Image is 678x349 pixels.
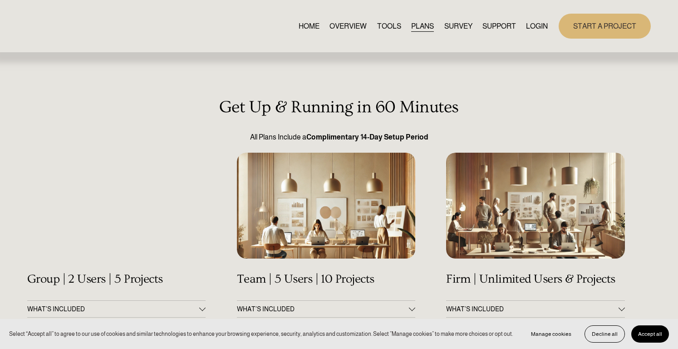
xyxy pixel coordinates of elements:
a: folder dropdown [482,20,516,32]
img: StyleRow [27,17,170,35]
button: PRICE [237,318,415,334]
span: WHAT’S INCLUDED [446,305,618,313]
strong: Complimentary 14-Day Setup Period [306,133,428,141]
button: PRICE [446,318,624,334]
a: SURVEY [444,20,472,32]
button: Accept all [631,325,669,343]
p: All Plans Include a [27,132,651,143]
span: SUPPORT [482,21,516,32]
button: WHAT'S INCLUDED [237,301,415,317]
span: WHAT'S INCLUDED [27,305,199,313]
a: OVERVIEW [329,20,367,32]
p: Select “Accept all” to agree to our use of cookies and similar technologies to enhance your brows... [9,330,513,339]
span: Accept all [638,331,662,337]
a: PLANS [411,20,434,32]
button: Manage cookies [524,325,578,343]
button: Decline all [585,325,625,343]
button: WHAT’S INCLUDED [446,301,624,317]
h4: Group | 2 Users | 5 Projects [27,272,206,286]
h3: Get Up & Running in 60 Minutes [27,98,651,117]
h4: Firm | Unlimited Users & Projects [446,272,624,286]
a: TOOLS [377,20,401,32]
span: Decline all [592,331,618,337]
a: LOGIN [526,20,548,32]
a: HOME [299,20,319,32]
button: WHAT'S INCLUDED [27,301,206,317]
h4: Team | 5 Users | 10 Projects [237,272,415,286]
span: WHAT'S INCLUDED [237,305,409,313]
span: Manage cookies [531,331,571,337]
a: START A PROJECT [559,14,651,39]
button: PRICE [27,318,206,334]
